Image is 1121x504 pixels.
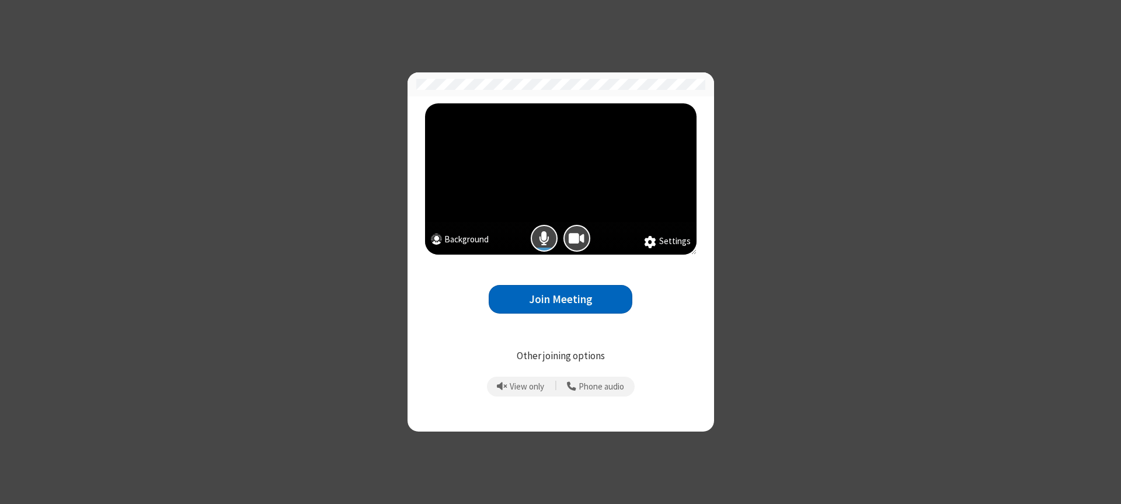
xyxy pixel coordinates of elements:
p: Other joining options [425,349,697,364]
button: Camera is on [563,225,590,252]
span: Phone audio [579,382,624,392]
button: Mic is on [531,225,558,252]
button: Prevent echo when there is already an active mic and speaker in the room. [493,377,549,397]
button: Join Meeting [489,285,632,314]
button: Settings [644,235,691,249]
button: Use your phone for mic and speaker while you view the meeting on this device. [563,377,629,397]
span: View only [510,382,544,392]
button: Background [431,233,489,249]
span: | [555,378,557,395]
